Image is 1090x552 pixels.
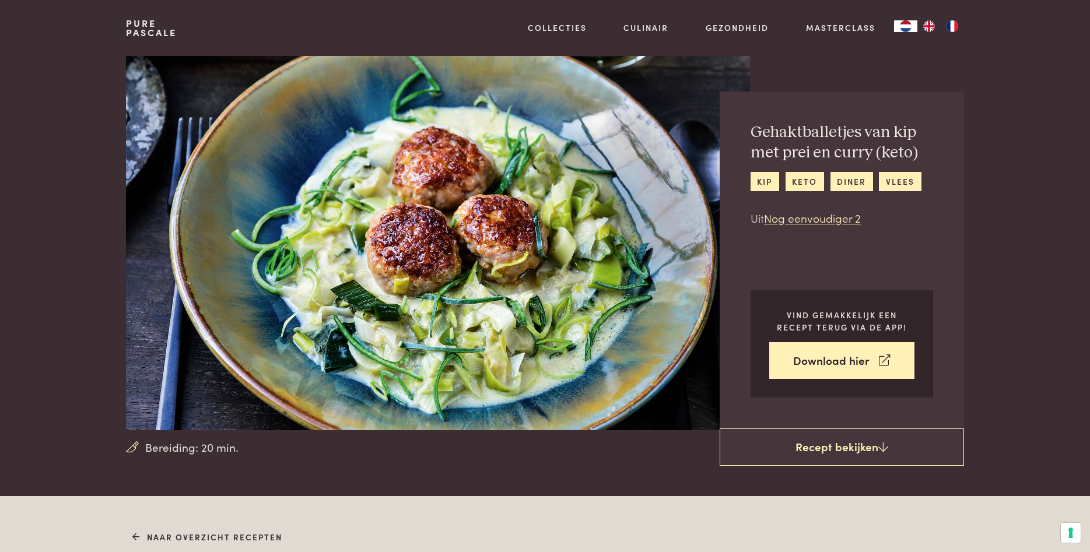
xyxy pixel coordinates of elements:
[145,439,239,456] span: Bereiding: 20 min.
[751,122,933,163] h2: Gehaktballetjes van kip met prei en curry (keto)
[126,19,177,37] a: PurePascale
[786,172,824,191] a: keto
[894,20,964,32] aside: Language selected: Nederlands
[769,342,914,379] a: Download hier
[132,531,282,543] a: Naar overzicht recepten
[917,20,941,32] a: EN
[1061,523,1081,543] button: Uw voorkeuren voor toestemming voor trackingtechnologieën
[751,172,779,191] a: kip
[764,210,861,226] a: Nog eenvoudiger 2
[830,172,873,191] a: diner
[894,20,917,32] a: NL
[769,309,914,333] p: Vind gemakkelijk een recept terug via de app!
[706,22,769,34] a: Gezondheid
[806,22,875,34] a: Masterclass
[917,20,964,32] ul: Language list
[751,210,933,227] p: Uit
[720,428,964,466] a: Recept bekijken
[126,56,749,430] img: Gehaktballetjes van kip met prei en curry (keto)
[528,22,587,34] a: Collecties
[623,22,668,34] a: Culinair
[879,172,921,191] a: vlees
[941,20,964,32] a: FR
[894,20,917,32] div: Language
